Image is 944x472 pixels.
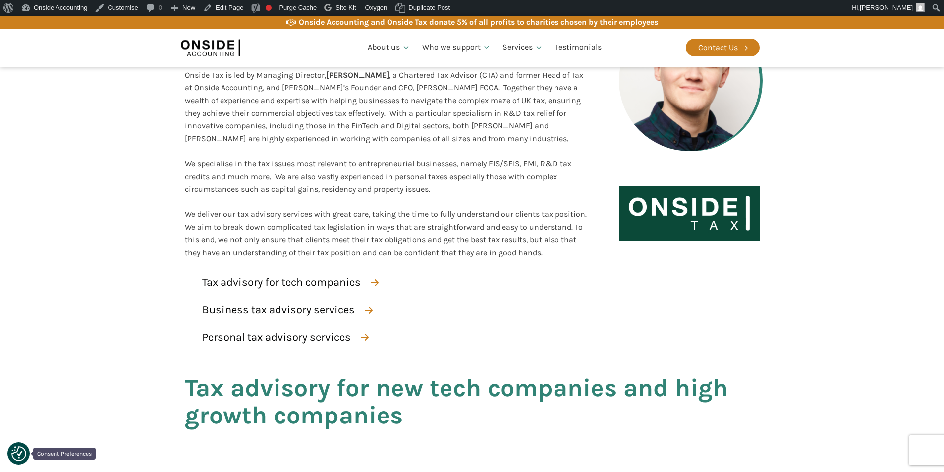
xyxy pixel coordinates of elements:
[335,4,356,11] span: Site Kit
[698,41,738,54] div: Contact Us
[11,446,26,461] img: Revisit consent button
[362,31,416,64] a: About us
[686,39,760,56] a: Contact Us
[497,31,549,64] a: Services
[185,69,587,145] div: [PERSON_NAME]
[181,36,240,59] img: Onside Accounting
[185,159,571,194] span: We specialise in the tax issues most relevant to entrepreneurial businesses, namely EIS/SEIS, EMI...
[190,271,388,294] a: Tax advisory for tech companies
[549,31,608,64] a: Testimonials
[416,31,497,64] a: Who we support
[185,374,760,453] h2: Tax advisory for new tech companies and high growth companies
[190,299,382,321] a: Business tax advisory services
[202,329,351,346] div: Personal tax advisory services
[190,326,378,349] a: Personal tax advisory services
[202,301,355,318] div: Business tax advisory services
[202,274,361,291] div: Tax advisory for tech companies
[266,5,272,11] div: Focus keyphrase not set
[860,4,913,11] span: [PERSON_NAME]
[185,70,326,80] span: Onside Tax is led by Managing Director,
[185,70,583,143] span: , a Chartered Tax Advisor (CTA) and former Head of Tax at Onside Accounting, and [PERSON_NAME]’s ...
[299,16,658,29] div: Onside Accounting and Onside Tax donate 5% of all profits to charities chosen by their employees
[11,446,26,461] button: Consent Preferences
[185,210,587,257] span: We deliver our tax advisory services with great care, taking the time to fully understand our cli...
